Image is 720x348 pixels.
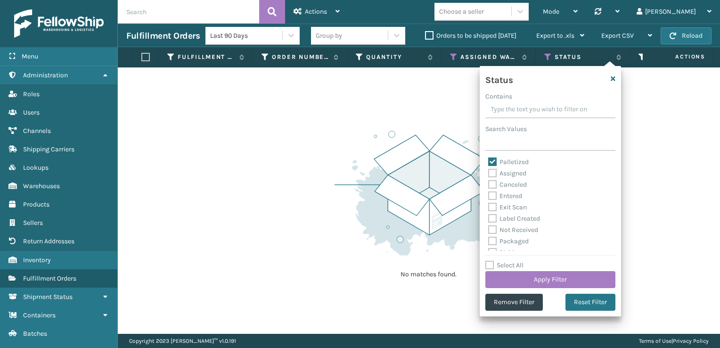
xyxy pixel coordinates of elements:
[488,226,538,234] label: Not Received
[126,30,200,41] h3: Fulfillment Orders
[485,124,527,134] label: Search Values
[366,53,423,61] label: Quantity
[565,294,615,311] button: Reset Filter
[673,338,709,344] a: Privacy Policy
[488,203,527,211] label: Exit Scan
[488,169,526,177] label: Assigned
[23,108,40,116] span: Users
[23,274,76,282] span: Fulfillment Orders
[460,53,517,61] label: Assigned Warehouse
[210,31,283,41] div: Last 90 Days
[485,294,543,311] button: Remove Filter
[639,338,671,344] a: Terms of Use
[23,256,51,264] span: Inventory
[488,237,529,245] label: Packaged
[316,31,342,41] div: Group by
[485,72,513,86] h4: Status
[485,91,512,101] label: Contains
[485,271,615,288] button: Apply Filter
[555,53,612,61] label: Status
[23,145,74,153] span: Shipping Carriers
[646,49,711,65] span: Actions
[488,192,522,200] label: Entered
[178,53,235,61] label: Fulfillment Order Id
[488,181,527,189] label: Canceled
[425,32,516,40] label: Orders to be shipped [DATE]
[23,293,73,301] span: Shipment Status
[488,158,529,166] label: Palletized
[488,215,540,223] label: Label Created
[272,53,329,61] label: Order Number
[23,237,74,245] span: Return Addresses
[23,200,49,208] span: Products
[485,101,615,118] input: Type the text you wish to filter on
[23,164,49,172] span: Lookups
[661,27,712,44] button: Reload
[23,182,60,190] span: Warehouses
[23,330,47,338] span: Batches
[14,9,104,38] img: logo
[23,90,40,98] span: Roles
[305,8,327,16] span: Actions
[23,219,43,227] span: Sellers
[439,7,484,17] div: Choose a seller
[22,52,38,60] span: Menu
[639,334,709,348] div: |
[23,127,51,135] span: Channels
[543,8,559,16] span: Mode
[536,32,574,40] span: Export to .xls
[488,249,522,257] label: Picking
[601,32,634,40] span: Export CSV
[23,71,68,79] span: Administration
[23,311,56,319] span: Containers
[485,261,524,269] label: Select All
[129,334,236,348] p: Copyright 2023 [PERSON_NAME]™ v 1.0.191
